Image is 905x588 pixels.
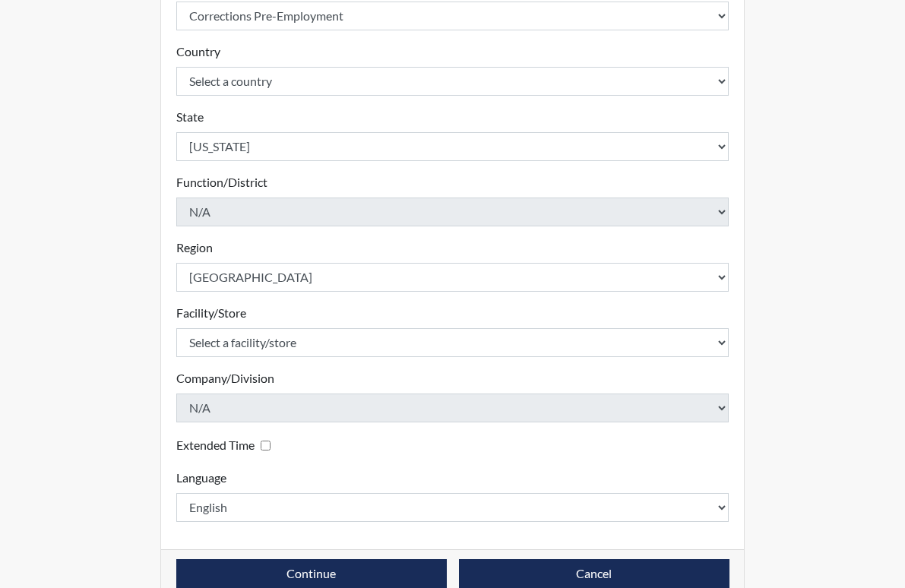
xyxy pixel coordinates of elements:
[459,559,729,588] button: Cancel
[176,436,255,454] label: Extended Time
[176,108,204,126] label: State
[176,304,246,322] label: Facility/Store
[176,435,277,457] div: Checking this box will provide the interviewee with an accomodation of extra time to answer each ...
[176,469,226,487] label: Language
[176,239,213,257] label: Region
[176,43,220,61] label: Country
[176,559,447,588] button: Continue
[176,173,267,191] label: Function/District
[176,369,274,387] label: Company/Division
